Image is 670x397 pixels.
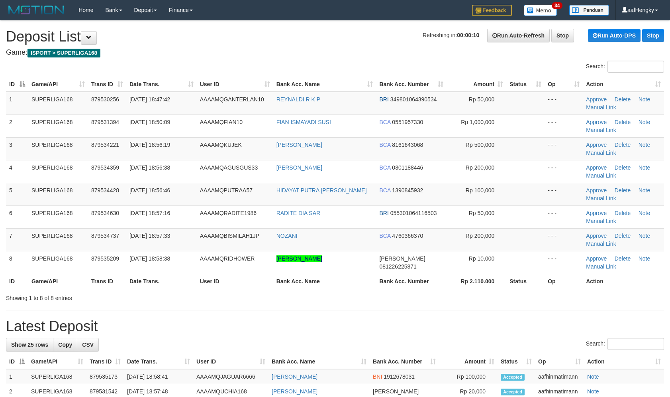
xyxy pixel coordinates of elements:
[379,233,390,239] span: BCA
[583,77,664,92] th: Action: activate to sort column ascending
[379,142,390,148] span: BCA
[639,142,650,148] a: Note
[6,49,664,57] h4: Game:
[276,255,322,262] a: [PERSON_NAME]
[129,210,170,216] span: [DATE] 18:57:16
[6,369,28,384] td: 1
[586,195,616,201] a: Manual Link
[200,255,255,262] span: AAAAMQRIDHOWER
[276,210,320,216] a: RADITE DIA SAR
[447,274,506,288] th: Rp 2.110.000
[545,205,583,228] td: - - -
[586,241,616,247] a: Manual Link
[129,96,170,103] span: [DATE] 18:47:42
[6,205,28,228] td: 6
[6,338,53,352] a: Show 25 rows
[91,187,119,194] span: 879534428
[124,354,193,369] th: Date Trans.: activate to sort column ascending
[586,96,607,103] a: Approve
[268,354,370,369] th: Bank Acc. Name: activate to sort column ascending
[379,255,425,262] span: [PERSON_NAME]
[586,255,607,262] a: Approve
[28,77,88,92] th: Game/API: activate to sort column ascending
[124,369,193,384] td: [DATE] 18:58:41
[423,32,479,38] span: Refreshing in:
[469,210,495,216] span: Rp 50,000
[506,77,545,92] th: Status: activate to sort column ascending
[379,164,390,171] span: BCA
[379,119,390,125] span: BCA
[498,354,535,369] th: Status: activate to sort column ascending
[545,251,583,274] td: - - -
[373,388,419,395] span: [PERSON_NAME]
[524,5,557,16] img: Button%20Memo.svg
[6,29,664,45] h1: Deposit List
[379,187,390,194] span: BCA
[129,187,170,194] span: [DATE] 18:56:46
[126,77,197,92] th: Date Trans.: activate to sort column ascending
[6,77,28,92] th: ID: activate to sort column descending
[28,183,88,205] td: SUPERLIGA168
[373,373,382,380] span: BNI
[545,274,583,288] th: Op
[370,354,439,369] th: Bank Acc. Number: activate to sort column ascending
[506,274,545,288] th: Status
[469,255,495,262] span: Rp 10,000
[639,187,650,194] a: Note
[28,251,88,274] td: SUPERLIGA168
[466,164,494,171] span: Rp 200,000
[545,115,583,137] td: - - -
[91,210,119,216] span: 879534630
[586,119,607,125] a: Approve
[639,233,650,239] a: Note
[276,96,320,103] a: REYNALDI R K P
[586,164,607,171] a: Approve
[615,119,631,125] a: Delete
[276,142,322,148] a: [PERSON_NAME]
[129,119,170,125] span: [DATE] 18:50:09
[86,369,124,384] td: 879535173
[91,96,119,103] span: 879530256
[129,233,170,239] span: [DATE] 18:57:33
[88,274,126,288] th: Trans ID
[276,233,298,239] a: NOZANI
[273,77,376,92] th: Bank Acc. Name: activate to sort column ascending
[586,218,616,224] a: Manual Link
[272,388,317,395] a: [PERSON_NAME]
[586,233,607,239] a: Approve
[91,164,119,171] span: 879534359
[129,142,170,148] span: [DATE] 18:56:19
[6,4,67,16] img: MOTION_logo.png
[545,160,583,183] td: - - -
[28,115,88,137] td: SUPERLIGA168
[607,338,664,350] input: Search:
[200,164,258,171] span: AAAAMQAGUSGUS33
[587,373,599,380] a: Note
[461,119,494,125] span: Rp 1,000,000
[552,2,562,9] span: 34
[86,354,124,369] th: Trans ID: activate to sort column ascending
[587,388,599,395] a: Note
[91,255,119,262] span: 879535209
[58,342,72,348] span: Copy
[6,228,28,251] td: 7
[586,142,607,148] a: Approve
[639,119,650,125] a: Note
[588,29,641,42] a: Run Auto-DPS
[91,119,119,125] span: 879531394
[28,369,86,384] td: SUPERLIGA168
[6,251,28,274] td: 8
[545,77,583,92] th: Op: activate to sort column ascending
[197,274,273,288] th: User ID
[545,183,583,205] td: - - -
[28,205,88,228] td: SUPERLIGA168
[27,49,100,57] span: ISPORT > SUPERLIGA168
[545,228,583,251] td: - - -
[501,389,525,395] span: Accepted
[615,96,631,103] a: Delete
[439,354,498,369] th: Amount: activate to sort column ascending
[642,29,664,42] a: Stop
[384,373,415,380] span: Copy 1912678031 to clipboard
[615,187,631,194] a: Delete
[535,354,584,369] th: Op: activate to sort column ascending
